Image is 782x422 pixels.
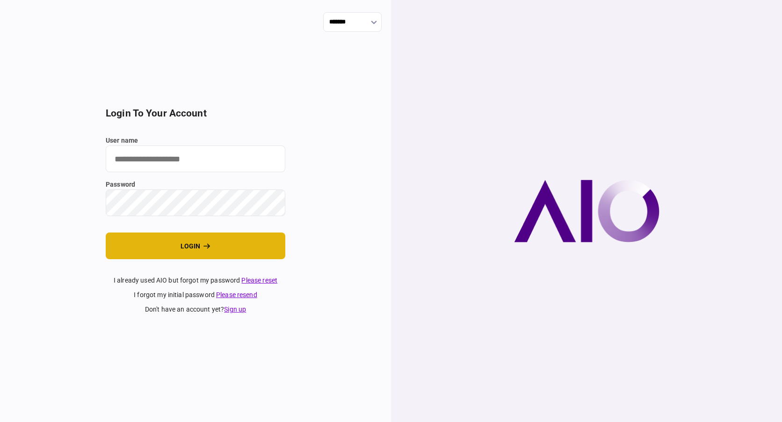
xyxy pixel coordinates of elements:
[106,276,285,285] div: I already used AIO but forgot my password
[323,12,382,32] input: show language options
[106,136,285,146] label: user name
[106,108,285,119] h2: login to your account
[224,306,246,313] a: Sign up
[106,180,285,189] label: password
[106,233,285,259] button: login
[106,189,285,216] input: password
[106,305,285,314] div: don't have an account yet ?
[241,276,277,284] a: Please reset
[514,180,659,242] img: AIO company logo
[216,291,257,298] a: Please resend
[106,146,285,172] input: user name
[106,290,285,300] div: I forgot my initial password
